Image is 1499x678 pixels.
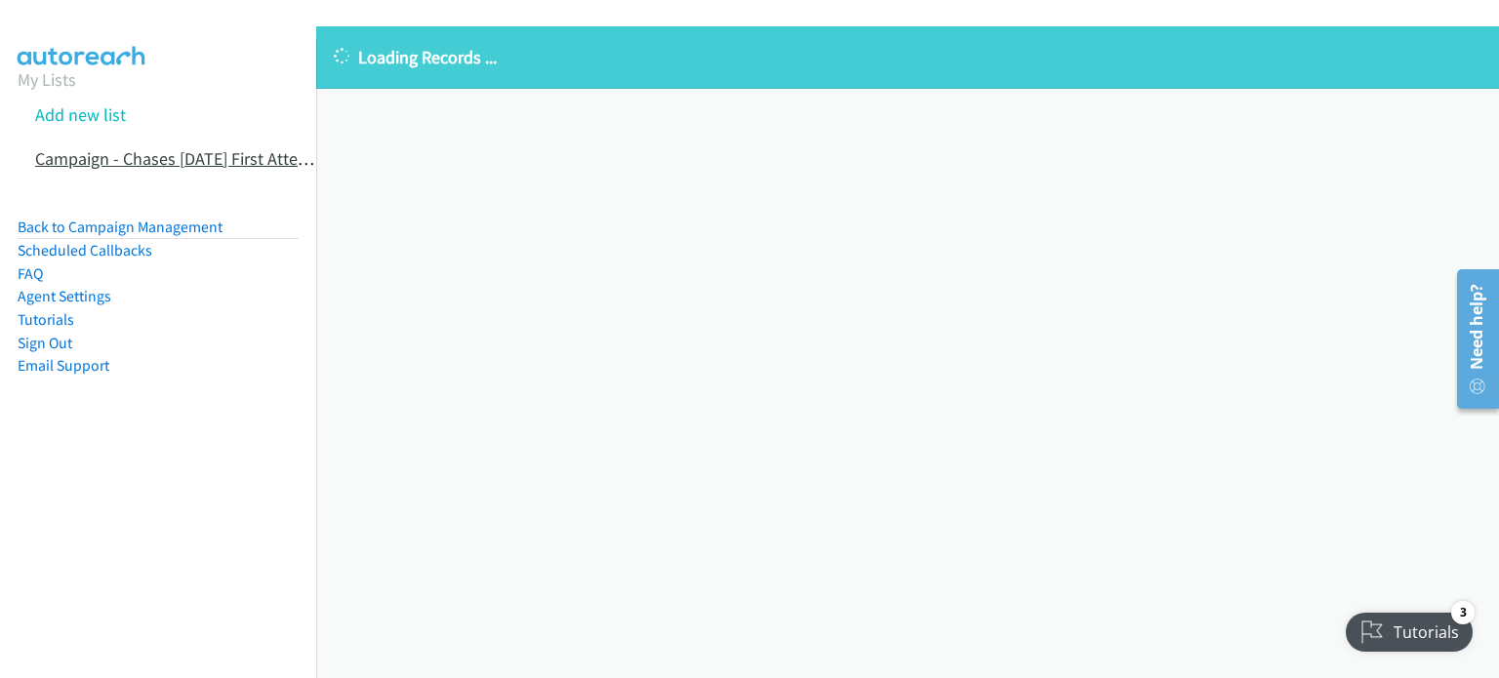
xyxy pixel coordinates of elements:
[334,44,1481,70] p: Loading Records ...
[18,310,74,329] a: Tutorials
[18,264,43,283] a: FAQ
[18,218,223,236] a: Back to Campaign Management
[18,287,111,305] a: Agent Settings
[18,356,109,375] a: Email Support
[1443,261,1499,417] iframe: Resource Center
[35,147,328,170] a: Campaign - Chases [DATE] First Attempt
[35,103,126,126] a: Add new list
[1334,593,1484,663] iframe: Checklist
[18,241,152,259] a: Scheduled Callbacks
[18,334,72,352] a: Sign Out
[18,68,76,91] a: My Lists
